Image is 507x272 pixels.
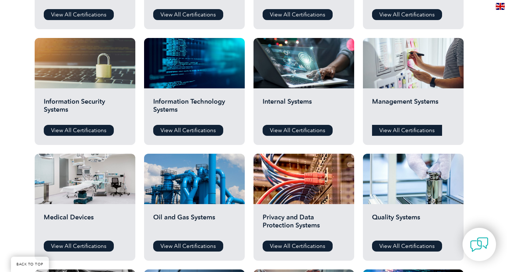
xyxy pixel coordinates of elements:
a: View All Certifications [44,9,114,20]
h2: Information Security Systems [44,97,126,119]
a: View All Certifications [263,241,333,252]
a: View All Certifications [263,125,333,136]
h2: Oil and Gas Systems [153,213,236,235]
img: contact-chat.png [470,235,488,254]
img: en [496,3,505,10]
a: View All Certifications [372,125,442,136]
h2: Internal Systems [263,97,345,119]
a: View All Certifications [372,241,442,252]
h2: Quality Systems [372,213,454,235]
h2: Privacy and Data Protection Systems [263,213,345,235]
a: View All Certifications [372,9,442,20]
a: View All Certifications [44,125,114,136]
a: View All Certifications [153,9,223,20]
a: View All Certifications [153,241,223,252]
h2: Management Systems [372,97,454,119]
a: View All Certifications [153,125,223,136]
h2: Information Technology Systems [153,97,236,119]
a: View All Certifications [263,9,333,20]
a: View All Certifications [44,241,114,252]
h2: Medical Devices [44,213,126,235]
a: BACK TO TOP [11,257,49,272]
